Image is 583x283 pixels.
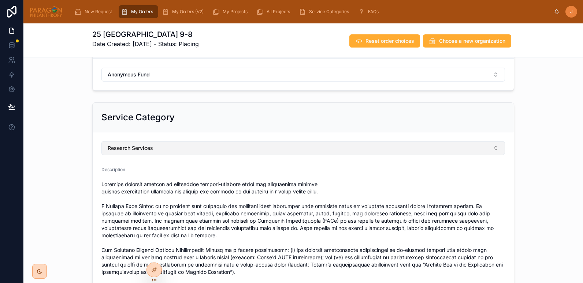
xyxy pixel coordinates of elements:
span: All Projects [267,9,290,15]
a: My Projects [210,5,253,18]
div: scrollable content [68,4,554,20]
span: Reset order choices [365,37,414,45]
span: Description [101,167,125,172]
h1: 25 [GEOGRAPHIC_DATA] 9-8 [92,29,199,39]
a: FAQs [356,5,384,18]
button: Select Button [101,68,505,82]
button: Reset order choices [349,34,420,48]
a: Service Categories [297,5,354,18]
button: Select Button [101,141,505,155]
span: Choose a new organization [439,37,505,45]
span: Research Services [108,144,153,152]
img: App logo [29,6,63,18]
button: Choose a new organization [423,34,511,48]
a: All Projects [254,5,295,18]
p: Date Created: [DATE] - Status: Placing [92,39,199,48]
span: My Orders [131,9,153,15]
a: My Orders (V2) [160,5,209,18]
a: My Orders [119,5,158,18]
h2: Service Category [101,112,175,123]
span: Service Categories [309,9,349,15]
span: J [570,9,573,15]
span: Loremips dolorsit ametcon ad elitseddoe tempori-utlabore etdol mag aliquaenima minimve quisnos ex... [101,181,505,276]
span: New Request [85,9,112,15]
span: FAQs [368,9,379,15]
span: Anonymous Fund [108,71,150,78]
span: My Orders (V2) [172,9,204,15]
a: New Request [72,5,117,18]
span: My Projects [223,9,248,15]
